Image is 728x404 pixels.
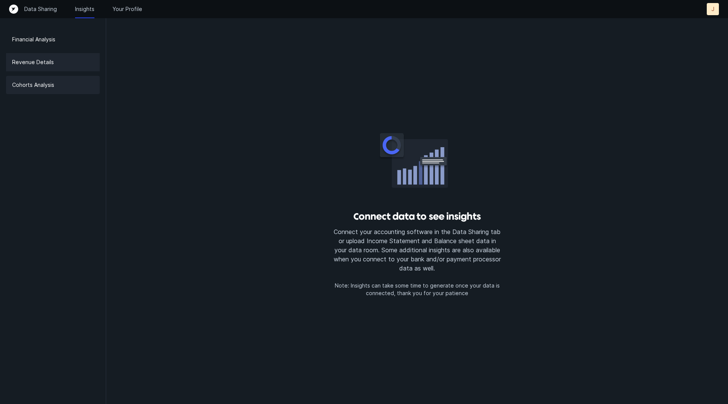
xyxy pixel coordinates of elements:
p: Revenue Details [12,58,54,67]
p: Cohorts Analysis [12,80,54,90]
a: Insights [75,5,94,13]
a: Financial Analysis [6,30,100,49]
a: Revenue Details [6,53,100,71]
p: Financial Analysis [12,35,55,44]
p: Connect your accounting software in the Data Sharing tab or upload Income Statement and Balance s... [332,227,502,273]
button: J [707,3,719,15]
p: J [711,5,714,13]
h3: Connect data to see insights [332,211,502,223]
a: Your Profile [113,5,142,13]
p: Note: Insights can take some time to generate once your data is connected, thank you for your pat... [332,282,502,297]
a: Data Sharing [24,5,57,13]
a: Cohorts Analysis [6,76,100,94]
